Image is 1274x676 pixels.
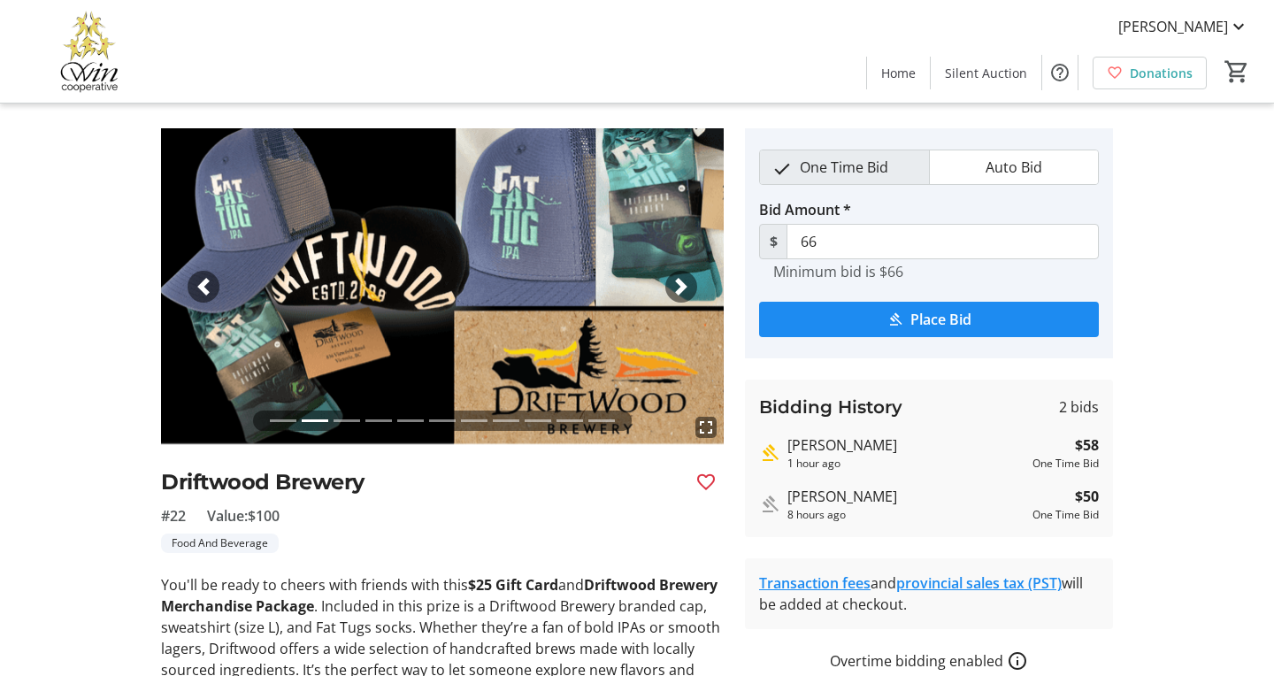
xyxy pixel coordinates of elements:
div: Overtime bidding enabled [745,650,1113,672]
a: Transaction fees [759,573,871,593]
a: How overtime bidding works for silent auctions [1007,650,1028,672]
div: [PERSON_NAME] [787,434,1025,456]
span: Auto Bid [975,150,1053,184]
strong: Driftwood Brewery Merchandise Package [161,575,718,616]
span: Home [881,64,916,82]
span: One Time Bid [789,150,899,184]
div: 8 hours ago [787,507,1025,523]
a: provincial sales tax (PST) [896,573,1062,593]
div: and will be added at checkout. [759,572,1099,615]
div: [PERSON_NAME] [787,486,1025,507]
mat-icon: Outbid [759,494,780,515]
tr-hint: Minimum bid is $66 [773,263,903,280]
div: One Time Bid [1032,456,1099,472]
mat-icon: fullscreen [695,417,717,438]
a: Home [867,57,930,89]
strong: $58 [1075,434,1099,456]
strong: $50 [1075,486,1099,507]
span: Value: $100 [207,505,280,526]
img: Victoria Women In Need Community Cooperative's Logo [11,7,168,96]
button: Cart [1221,56,1253,88]
span: 2 bids [1059,396,1099,418]
mat-icon: Highest bid [759,442,780,464]
button: Favourite [688,465,724,500]
img: Image [161,128,724,445]
h3: Bidding History [759,394,902,420]
button: Help [1042,55,1078,90]
div: One Time Bid [1032,507,1099,523]
label: Bid Amount * [759,199,851,220]
button: Place Bid [759,302,1099,337]
a: Donations [1093,57,1207,89]
a: Silent Auction [931,57,1041,89]
span: $ [759,224,787,259]
tr-label-badge: Food And Beverage [161,534,279,553]
div: 1 hour ago [787,456,1025,472]
span: [PERSON_NAME] [1118,16,1228,37]
span: Place Bid [910,309,971,330]
span: Donations [1130,64,1193,82]
span: Silent Auction [945,64,1027,82]
strong: $25 Gift Card [468,575,558,595]
button: [PERSON_NAME] [1104,12,1263,41]
span: #22 [161,505,186,526]
h2: Driftwood Brewery [161,466,681,498]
